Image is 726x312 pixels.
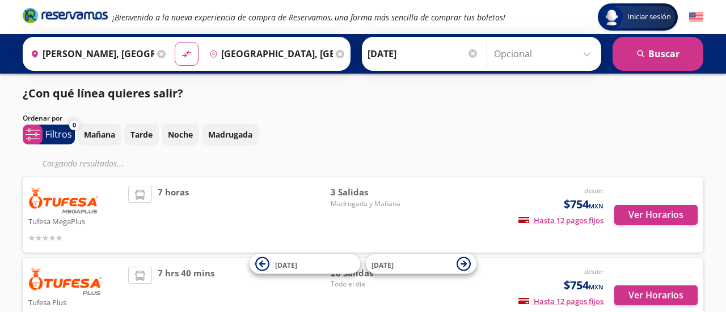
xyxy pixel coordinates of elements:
[23,7,108,24] i: Brand Logo
[23,85,183,102] p: ¿Con qué línea quieres salir?
[613,37,703,71] button: Buscar
[202,123,259,146] button: Madrugada
[112,12,505,23] em: ¡Bienvenido a la nueva experiencia de compra de Reservamos, una forma más sencilla de comprar tus...
[368,40,479,68] input: Elegir Fecha
[23,113,62,123] p: Ordenar por
[366,254,476,274] button: [DATE]
[564,277,603,294] span: $754
[589,283,603,291] small: MXN
[130,129,153,140] p: Tarde
[564,196,603,213] span: $754
[84,129,115,140] p: Mañana
[584,267,603,276] em: desde:
[518,296,603,306] span: Hasta 12 pagos fijos
[331,279,410,289] span: Todo el día
[43,158,124,169] em: Cargando resultados ...
[26,40,154,68] input: Buscar Origen
[589,202,603,210] small: MXN
[518,215,603,225] span: Hasta 12 pagos fijos
[28,295,123,309] p: Tufesa Plus
[494,40,596,68] input: Opcional
[28,214,123,228] p: Tufesa MegaPlus
[331,186,410,199] span: 3 Salidas
[372,260,394,270] span: [DATE]
[45,127,72,141] p: Filtros
[73,121,76,130] span: 0
[584,186,603,195] em: desde:
[331,199,410,209] span: Madrugada y Mañana
[23,7,108,27] a: Brand Logo
[614,205,698,225] button: Ver Horarios
[168,129,193,140] p: Noche
[23,125,75,144] button: 0Filtros
[28,186,99,214] img: Tufesa MegaPlus
[158,186,189,244] span: 7 horas
[205,40,333,68] input: Buscar Destino
[162,123,199,146] button: Noche
[28,267,102,295] img: Tufesa Plus
[208,129,252,140] p: Madrugada
[124,123,159,146] button: Tarde
[623,11,676,23] span: Iniciar sesión
[689,10,703,24] button: English
[78,123,121,146] button: Mañana
[250,254,360,274] button: [DATE]
[614,285,698,305] button: Ver Horarios
[275,260,297,270] span: [DATE]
